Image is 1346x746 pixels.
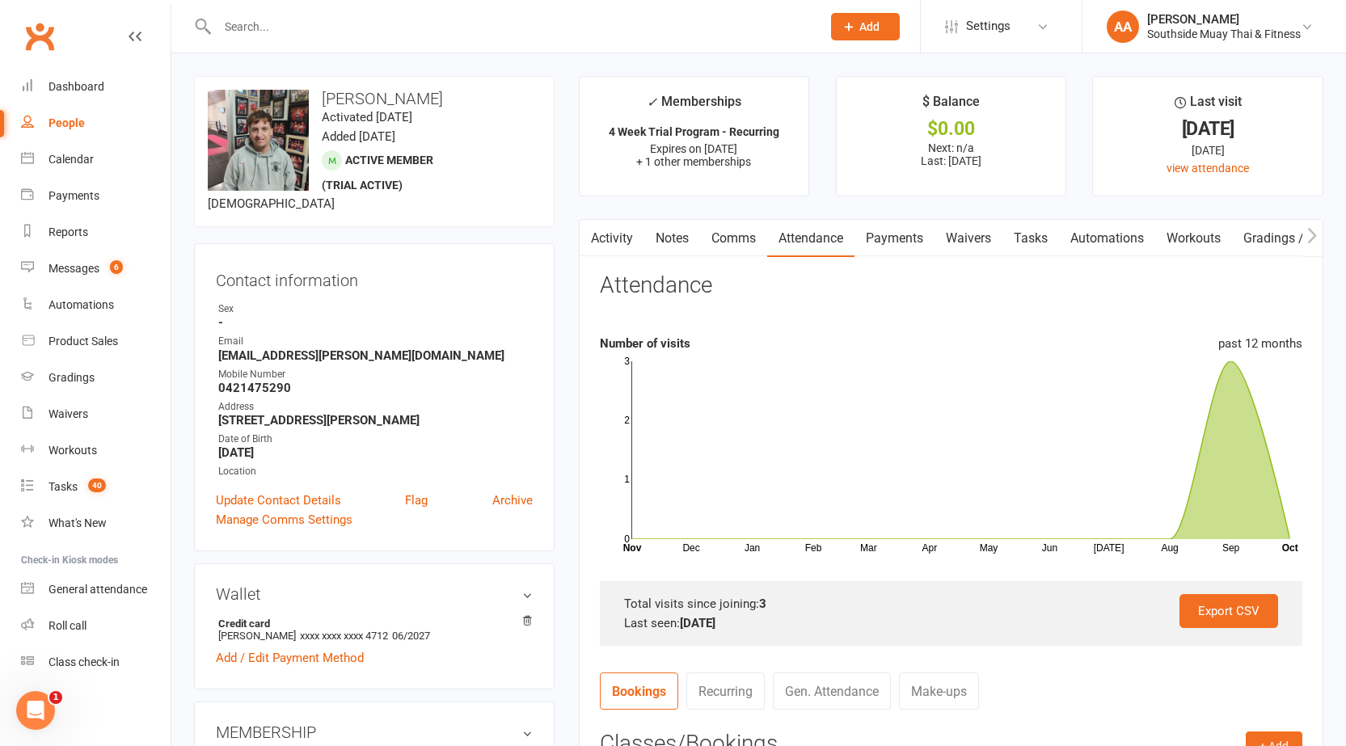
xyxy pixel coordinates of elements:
[636,155,751,168] span: + 1 other memberships
[49,116,85,129] div: People
[216,723,533,741] h3: MEMBERSHIP
[216,585,533,603] h3: Wallet
[759,596,766,611] strong: 3
[208,90,541,107] h3: [PERSON_NAME]
[218,367,533,382] div: Mobile Number
[49,371,95,384] div: Gradings
[216,648,364,668] a: Add / Edit Payment Method
[218,315,533,330] strong: -
[1218,334,1302,353] div: past 12 months
[492,491,533,510] a: Archive
[600,273,712,298] h3: Attendance
[322,154,433,192] span: Active member (trial active)
[624,613,1278,633] div: Last seen:
[851,141,1052,167] p: Next: n/a Last: [DATE]
[49,691,62,704] span: 1
[21,178,171,214] a: Payments
[392,630,430,642] span: 06/2027
[218,617,525,630] strong: Credit card
[600,336,690,351] strong: Number of visits
[935,220,1002,257] a: Waivers
[218,464,533,479] div: Location
[49,407,88,420] div: Waivers
[405,491,428,510] a: Flag
[49,480,78,493] div: Tasks
[600,672,678,710] a: Bookings
[49,444,97,457] div: Workouts
[966,8,1011,44] span: Settings
[21,214,171,251] a: Reports
[49,262,99,275] div: Messages
[216,491,341,510] a: Update Contact Details
[218,381,533,395] strong: 0421475290
[110,260,123,274] span: 6
[218,413,533,428] strong: [STREET_ADDRESS][PERSON_NAME]
[1002,220,1059,257] a: Tasks
[773,672,891,710] a: Gen. Attendance
[647,95,657,110] i: ✓
[1108,141,1308,159] div: [DATE]
[624,594,1278,613] div: Total visits since joining:
[21,469,171,505] a: Tasks 40
[218,334,533,349] div: Email
[767,220,854,257] a: Attendance
[49,516,107,529] div: What's New
[322,110,412,124] time: Activated [DATE]
[580,220,644,257] a: Activity
[21,251,171,287] a: Messages 6
[21,287,171,323] a: Automations
[49,583,147,596] div: General attendance
[322,129,395,144] time: Added [DATE]
[21,360,171,396] a: Gradings
[1155,220,1232,257] a: Workouts
[49,225,88,238] div: Reports
[16,691,55,730] iframe: Intercom live chat
[21,323,171,360] a: Product Sales
[218,348,533,363] strong: [EMAIL_ADDRESS][PERSON_NAME][DOMAIN_NAME]
[88,478,106,492] span: 40
[49,655,120,668] div: Class check-in
[680,616,715,630] strong: [DATE]
[21,505,171,542] a: What's New
[21,432,171,469] a: Workouts
[300,630,388,642] span: xxxx xxxx xxxx 4712
[686,672,765,710] a: Recurring
[21,69,171,105] a: Dashboard
[1167,162,1249,175] a: view attendance
[650,142,737,155] span: Expires on [DATE]
[216,615,533,644] li: [PERSON_NAME]
[208,196,335,211] span: [DEMOGRAPHIC_DATA]
[21,571,171,608] a: General attendance kiosk mode
[49,153,94,166] div: Calendar
[1107,11,1139,43] div: AA
[218,432,533,447] div: Date of Birth
[1108,120,1308,137] div: [DATE]
[647,91,741,121] div: Memberships
[1147,27,1301,41] div: Southside Muay Thai & Fitness
[851,120,1052,137] div: $0.00
[49,335,118,348] div: Product Sales
[213,15,810,38] input: Search...
[49,619,86,632] div: Roll call
[21,396,171,432] a: Waivers
[1147,12,1301,27] div: [PERSON_NAME]
[208,90,309,191] img: image1759225013.png
[218,399,533,415] div: Address
[644,220,700,257] a: Notes
[218,445,533,460] strong: [DATE]
[831,13,900,40] button: Add
[49,80,104,93] div: Dashboard
[1059,220,1155,257] a: Automations
[1179,594,1278,628] a: Export CSV
[49,189,99,202] div: Payments
[21,105,171,141] a: People
[21,141,171,178] a: Calendar
[216,510,352,529] a: Manage Comms Settings
[700,220,767,257] a: Comms
[854,220,935,257] a: Payments
[216,265,533,289] h3: Contact information
[218,301,533,317] div: Sex
[899,672,979,710] a: Make-ups
[19,16,60,57] a: Clubworx
[49,298,114,311] div: Automations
